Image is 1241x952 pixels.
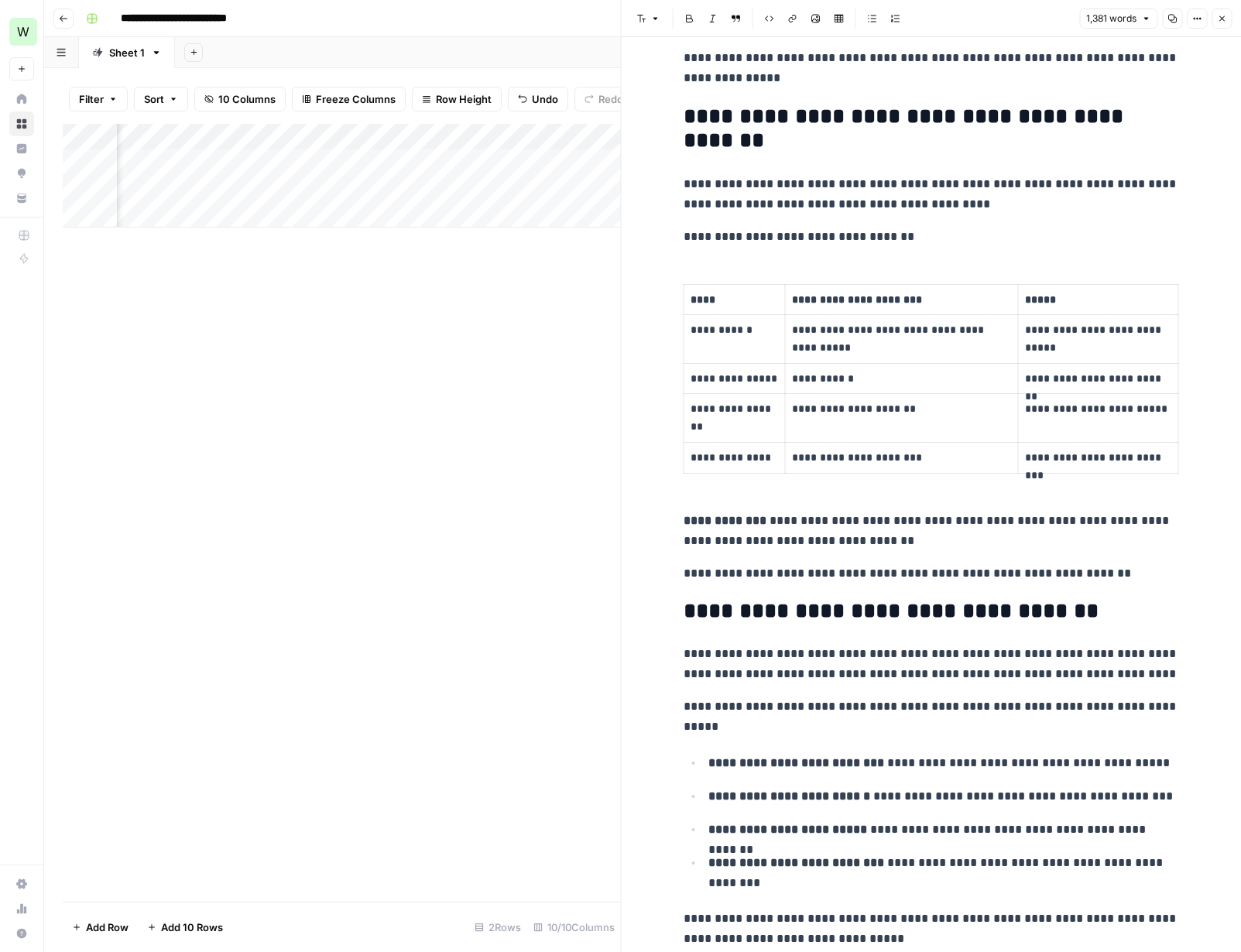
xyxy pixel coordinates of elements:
span: W [17,22,29,41]
button: Add Row [63,915,138,940]
button: Undo [508,87,568,111]
div: Sheet 1 [109,45,145,60]
button: Help + Support [9,921,34,946]
button: Filter [69,87,128,111]
a: Opportunities [9,161,34,186]
span: Filter [79,91,104,107]
button: Row Height [412,87,502,111]
span: 10 Columns [218,91,276,107]
button: Freeze Columns [292,87,406,111]
button: 1,381 words [1079,9,1157,29]
span: Freeze Columns [316,91,396,107]
span: Redo [598,91,623,107]
a: Usage [9,896,34,921]
a: Home [9,87,34,111]
a: Sheet 1 [79,37,175,68]
span: Row Height [436,91,492,107]
span: Add 10 Rows [161,919,223,935]
button: 10 Columns [194,87,286,111]
div: 2 Rows [468,915,527,940]
div: 10/10 Columns [527,915,621,940]
span: Sort [144,91,164,107]
button: Workspace: Workspace1 [9,12,34,51]
span: Undo [532,91,558,107]
button: Redo [574,87,633,111]
a: Settings [9,872,34,896]
span: Add Row [86,919,129,935]
a: Browse [9,111,34,136]
button: Sort [134,87,188,111]
button: Add 10 Rows [138,915,232,940]
span: 1,381 words [1086,12,1136,26]
a: Your Data [9,186,34,211]
a: Insights [9,136,34,161]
